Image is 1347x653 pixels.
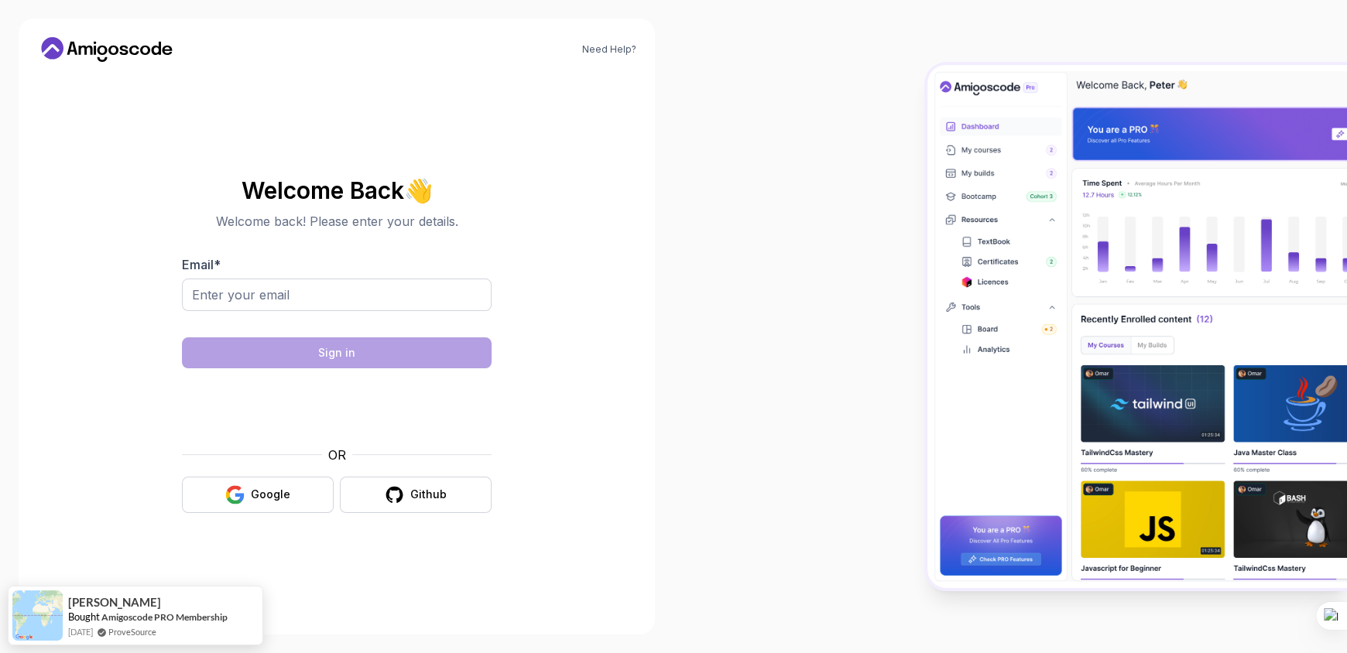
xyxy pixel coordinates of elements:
[251,487,290,502] div: Google
[12,590,63,641] img: provesource social proof notification image
[410,487,447,502] div: Github
[582,43,636,56] a: Need Help?
[328,446,346,464] p: OR
[108,625,156,638] a: ProveSource
[68,610,100,623] span: Bought
[101,611,228,623] a: Amigoscode PRO Membership
[68,596,161,609] span: [PERSON_NAME]
[182,279,492,311] input: Enter your email
[182,337,492,368] button: Sign in
[182,477,334,513] button: Google
[220,378,454,436] iframe: Widget containing checkbox for hCaptcha security challenge
[182,178,492,203] h2: Welcome Back
[318,345,355,361] div: Sign in
[927,65,1347,587] img: Amigoscode Dashboard
[182,257,221,272] label: Email *
[182,212,492,231] p: Welcome back! Please enter your details.
[340,477,492,513] button: Github
[37,37,177,62] a: Home link
[68,625,93,638] span: [DATE]
[403,177,434,203] span: 👋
